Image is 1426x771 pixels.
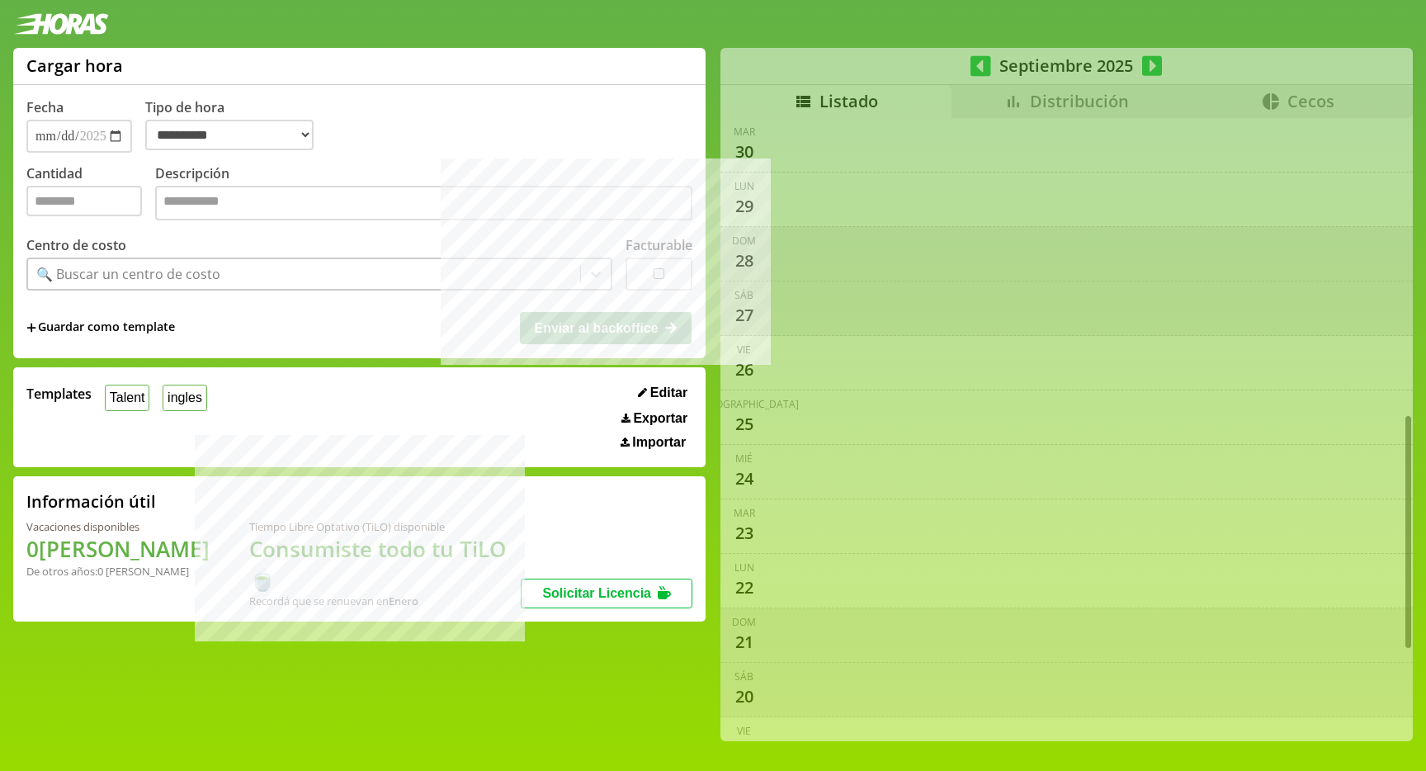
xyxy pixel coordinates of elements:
[26,490,156,513] h2: Información útil
[26,319,36,337] span: +
[26,98,64,116] label: Fecha
[36,265,220,283] div: 🔍 Buscar un centro de costo
[26,164,155,225] label: Cantidad
[26,534,210,564] h1: 0 [PERSON_NAME]
[616,410,692,427] button: Exportar
[542,586,651,600] span: Solicitar Licencia
[249,594,521,608] div: Recordá que se renuevan en
[13,13,109,35] img: logotipo
[105,385,149,410] button: Talent
[26,186,142,216] input: Cantidad
[626,236,692,254] label: Facturable
[145,120,314,150] select: Tipo de hora
[249,534,521,594] h1: Consumiste todo tu TiLO 🍵
[249,519,521,534] div: Tiempo Libre Optativo (TiLO) disponible
[633,411,687,426] span: Exportar
[155,186,692,220] textarea: Descripción
[145,98,327,153] label: Tipo de hora
[389,594,418,608] b: Enero
[521,579,692,608] button: Solicitar Licencia
[26,564,210,579] div: De otros años: 0 [PERSON_NAME]
[632,435,686,450] span: Importar
[26,385,92,403] span: Templates
[155,164,692,225] label: Descripción
[633,385,692,401] button: Editar
[26,519,210,534] div: Vacaciones disponibles
[650,385,687,400] span: Editar
[163,385,206,410] button: ingles
[26,54,123,77] h1: Cargar hora
[26,319,175,337] span: +Guardar como template
[26,236,126,254] label: Centro de costo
